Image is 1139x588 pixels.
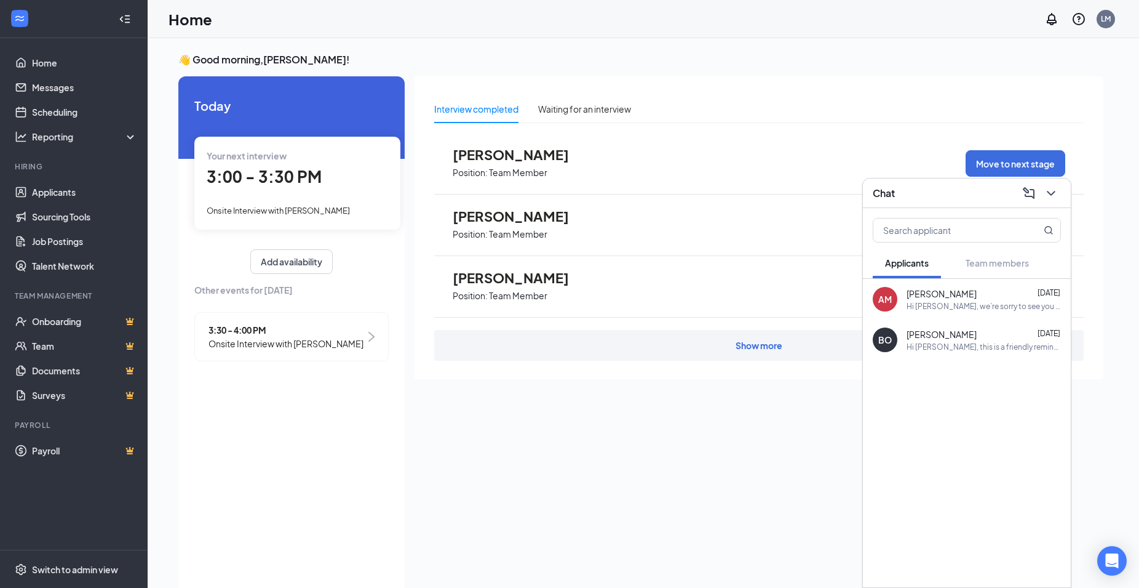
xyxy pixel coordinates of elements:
[453,228,488,240] p: Position:
[32,563,118,576] div: Switch to admin view
[32,75,137,100] a: Messages
[32,254,137,278] a: Talent Network
[1019,183,1039,203] button: ComposeMessage
[15,291,135,301] div: Team Management
[207,206,350,215] span: Onsite Interview with [PERSON_NAME]
[169,9,212,30] h1: Home
[32,383,137,408] a: SurveysCrown
[736,339,782,352] div: Show more
[32,100,137,124] a: Scheduling
[1097,546,1127,576] div: Open Intercom Messenger
[32,334,137,358] a: TeamCrown
[1022,186,1036,201] svg: ComposeMessage
[194,283,389,297] span: Other events for [DATE]
[32,358,137,383] a: DocumentsCrown
[207,150,287,161] span: Your next interview
[119,13,131,25] svg: Collapse
[1101,14,1111,24] div: LM
[878,293,892,305] div: AM
[907,328,977,340] span: [PERSON_NAME]
[32,50,137,75] a: Home
[453,147,588,163] span: [PERSON_NAME]
[14,12,26,25] svg: WorkstreamLogo
[1038,288,1060,297] span: [DATE]
[208,323,363,337] span: 3:30 - 4:00 PM
[32,204,137,229] a: Sourcing Tools
[1071,12,1086,26] svg: QuestionInfo
[453,270,588,286] span: [PERSON_NAME]
[1038,329,1060,338] span: [DATE]
[32,131,138,143] div: Reporting
[1044,186,1058,201] svg: ChevronDown
[873,219,1019,242] input: Search applicant
[15,161,135,172] div: Hiring
[538,102,631,116] div: Waiting for an interview
[453,290,488,302] p: Position:
[15,563,27,576] svg: Settings
[208,337,363,350] span: Onsite Interview with [PERSON_NAME]
[1041,183,1061,203] button: ChevronDown
[907,288,977,300] span: [PERSON_NAME]
[32,180,137,204] a: Applicants
[453,167,488,179] p: Position:
[453,208,588,224] span: [PERSON_NAME]
[178,53,1103,66] h3: 👋 Good morning, [PERSON_NAME] !
[15,131,27,143] svg: Analysis
[434,102,518,116] div: Interview completed
[885,257,929,268] span: Applicants
[194,96,389,115] span: Today
[966,257,1029,268] span: Team members
[873,187,895,200] h3: Chat
[1044,225,1054,235] svg: MagnifyingGlass
[966,150,1065,177] button: Move to next stage
[1044,12,1059,26] svg: Notifications
[907,301,1061,312] div: Hi [PERSON_NAME], we’re sorry to see you go! Your meeting with [PERSON_NAME] Restaurant for Team ...
[489,167,547,179] p: Team Member
[32,309,137,334] a: OnboardingCrown
[878,334,892,346] div: BO
[207,166,322,187] span: 3:00 - 3:30 PM
[489,290,547,302] p: Team Member
[32,229,137,254] a: Job Postings
[15,420,135,430] div: Payroll
[907,342,1061,352] div: Hi [PERSON_NAME], this is a friendly reminder. Your interview with [PERSON_NAME] Restaurant for T...
[250,249,333,274] button: Add availability
[32,438,137,463] a: PayrollCrown
[489,228,547,240] p: Team Member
